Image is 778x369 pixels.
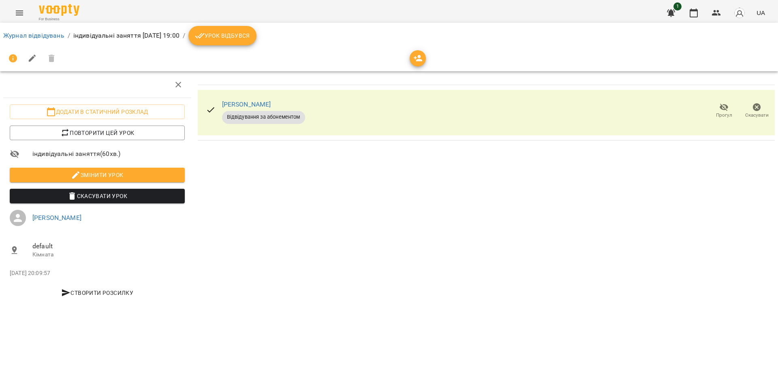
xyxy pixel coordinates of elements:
[16,191,178,201] span: Скасувати Урок
[188,26,256,45] button: Урок відбувся
[753,5,768,20] button: UA
[3,26,775,45] nav: breadcrumb
[757,9,765,17] span: UA
[10,269,185,277] p: [DATE] 20:09:57
[39,17,79,22] span: For Business
[13,288,182,298] span: Створити розсилку
[32,241,185,251] span: default
[10,3,29,23] button: Menu
[740,100,773,122] button: Скасувати
[745,112,769,119] span: Скасувати
[16,107,178,117] span: Додати в статичний розклад
[10,126,185,140] button: Повторити цей урок
[222,100,271,108] a: [PERSON_NAME]
[3,32,64,39] a: Журнал відвідувань
[707,100,740,122] button: Прогул
[716,112,732,119] span: Прогул
[32,251,185,259] p: Кімната
[673,2,682,11] span: 1
[195,31,250,41] span: Урок відбувся
[32,149,185,159] span: індивідуальні заняття ( 60 хв. )
[68,31,70,41] li: /
[16,128,178,138] span: Повторити цей урок
[10,105,185,119] button: Додати в статичний розклад
[734,7,745,19] img: avatar_s.png
[222,113,305,121] span: Відвідування за абонементом
[10,286,185,300] button: Створити розсилку
[32,214,81,222] a: [PERSON_NAME]
[10,168,185,182] button: Змінити урок
[183,31,185,41] li: /
[73,31,180,41] p: індивідуальні заняття [DATE] 19:00
[39,4,79,16] img: Voopty Logo
[10,189,185,203] button: Скасувати Урок
[16,170,178,180] span: Змінити урок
